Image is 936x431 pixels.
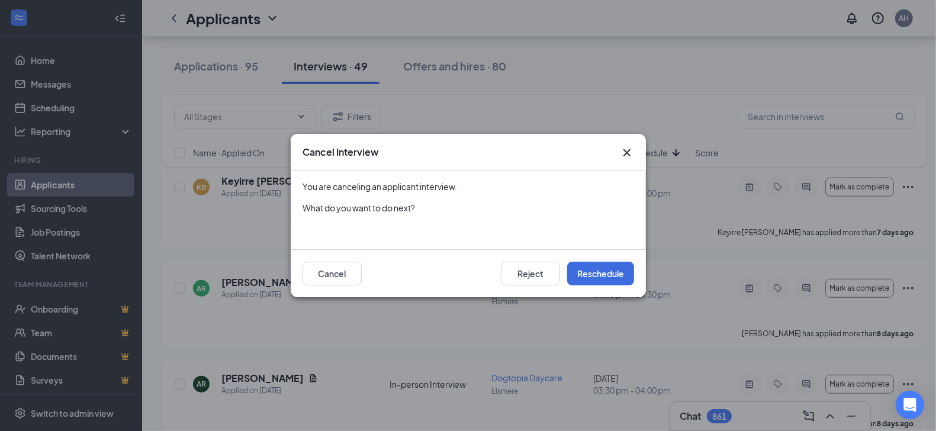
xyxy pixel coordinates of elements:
[620,146,634,160] button: Close
[303,181,634,192] div: You are canceling an applicant interview.
[303,146,379,159] h3: Cancel Interview
[303,262,362,285] button: Cancel
[620,146,634,160] svg: Cross
[567,262,634,285] button: Reschedule
[303,202,634,214] div: What do you want to do next?
[896,391,924,419] div: Open Intercom Messenger
[501,262,560,285] button: Reject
